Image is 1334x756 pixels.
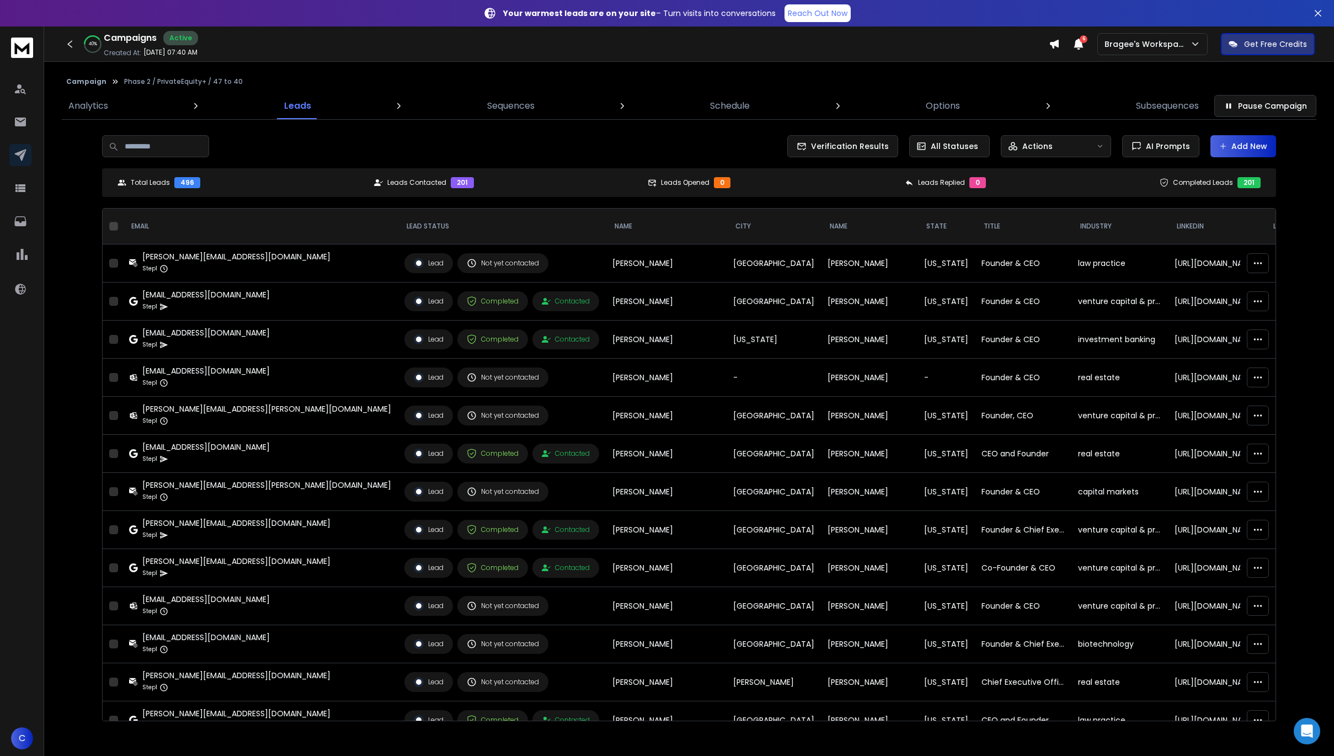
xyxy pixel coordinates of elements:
div: Lead [414,449,444,459]
div: Completed [467,449,519,459]
div: Lead [414,601,444,611]
td: [GEOGRAPHIC_DATA] [727,435,821,473]
div: [PERSON_NAME][EMAIL_ADDRESS][PERSON_NAME][DOMAIN_NAME] [142,480,391,491]
td: [PERSON_NAME] [821,587,917,625]
button: C [11,727,33,749]
button: Add New [1210,135,1276,157]
td: [PERSON_NAME] [606,397,727,435]
td: Chief Executive Officer/Founder [975,663,1071,701]
a: Schedule [703,93,756,119]
p: Step 1 [142,263,157,274]
td: [US_STATE] [917,625,975,663]
p: Step 1 [142,301,157,312]
div: [PERSON_NAME][EMAIL_ADDRESS][DOMAIN_NAME] [142,251,330,262]
td: Founder & Chief Executive Officer [975,511,1071,549]
td: [US_STATE] [917,473,975,511]
td: [GEOGRAPHIC_DATA] [727,625,821,663]
div: Contacted [542,335,590,344]
div: Contacted [542,525,590,534]
p: Options [926,99,960,113]
td: venture capital & private equity [1071,511,1168,549]
td: CEO and Founder [975,701,1071,739]
th: LinkedIn [1168,209,1264,244]
div: [PERSON_NAME][EMAIL_ADDRESS][DOMAIN_NAME] [142,556,330,567]
td: [PERSON_NAME] [606,244,727,283]
td: [GEOGRAPHIC_DATA] [727,283,821,321]
td: law practice [1071,244,1168,283]
td: Founder & CEO [975,359,1071,397]
td: investment banking [1071,321,1168,359]
span: Verification Results [807,141,889,152]
div: Not yet contacted [467,601,539,611]
span: AI Prompts [1141,141,1190,152]
td: [PERSON_NAME] [821,435,917,473]
td: [GEOGRAPHIC_DATA] [727,397,821,435]
p: Step 1 [142,492,157,503]
span: 6 [1080,35,1087,43]
p: Bragee's Workspace [1104,39,1190,50]
div: Contacted [542,716,590,725]
div: Lead [414,715,444,725]
td: Founder, CEO [975,397,1071,435]
div: 0 [714,177,730,188]
button: AI Prompts [1122,135,1199,157]
div: Not yet contacted [467,677,539,687]
a: Subsequences [1129,93,1205,119]
td: [PERSON_NAME] [606,321,727,359]
button: Pause Campaign [1214,95,1316,117]
div: Completed [467,334,519,344]
td: law practice [1071,701,1168,739]
div: Active [163,31,198,45]
a: Sequences [481,93,541,119]
td: [PERSON_NAME] [821,397,917,435]
div: [EMAIL_ADDRESS][DOMAIN_NAME] [142,327,270,338]
td: [GEOGRAPHIC_DATA] [727,549,821,587]
td: venture capital & private equity [1071,587,1168,625]
td: [PERSON_NAME] [727,663,821,701]
th: name [821,209,917,244]
a: Reach Out Now [785,4,851,22]
div: Lead [414,563,444,573]
div: Lead [414,639,444,649]
div: Not yet contacted [467,372,539,382]
div: 201 [451,177,474,188]
div: Lead [414,372,444,382]
td: [US_STATE] [917,397,975,435]
td: [URL][DOMAIN_NAME][PERSON_NAME] [1168,701,1264,739]
td: capital markets [1071,473,1168,511]
button: Verification Results [787,135,898,157]
td: [US_STATE] [917,587,975,625]
p: 40 % [89,41,97,47]
td: [URL][DOMAIN_NAME] [1168,587,1264,625]
td: [URL][DOMAIN_NAME] [1168,435,1264,473]
div: Lead [414,487,444,497]
td: [GEOGRAPHIC_DATA] [727,473,821,511]
td: Founder & CEO [975,244,1071,283]
div: Lead [414,411,444,420]
p: Step 1 [142,339,157,350]
td: [US_STATE] [917,549,975,587]
td: Founder & Chief Executive Officer [975,625,1071,663]
td: [URL][DOMAIN_NAME] [1168,511,1264,549]
td: [US_STATE] [917,321,975,359]
div: Not yet contacted [467,258,539,268]
td: Founder & CEO [975,283,1071,321]
td: [URL][DOMAIN_NAME] [1168,663,1264,701]
p: Leads Contacted [387,178,446,187]
p: Leads Opened [661,178,709,187]
div: Lead [414,525,444,535]
p: Reach Out Now [788,8,847,19]
p: – Turn visits into conversations [503,8,776,19]
td: [PERSON_NAME] [606,587,727,625]
div: Contacted [542,449,590,458]
div: [PERSON_NAME][EMAIL_ADDRESS][DOMAIN_NAME] [142,518,330,529]
td: [PERSON_NAME] [606,625,727,663]
td: Founder & CEO [975,587,1071,625]
h1: Campaigns [104,31,157,45]
td: [PERSON_NAME] [606,473,727,511]
td: [PERSON_NAME] [821,321,917,359]
div: Completed [467,715,519,725]
p: Leads [284,99,311,113]
div: Contacted [542,297,590,306]
td: [GEOGRAPHIC_DATA] [727,511,821,549]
